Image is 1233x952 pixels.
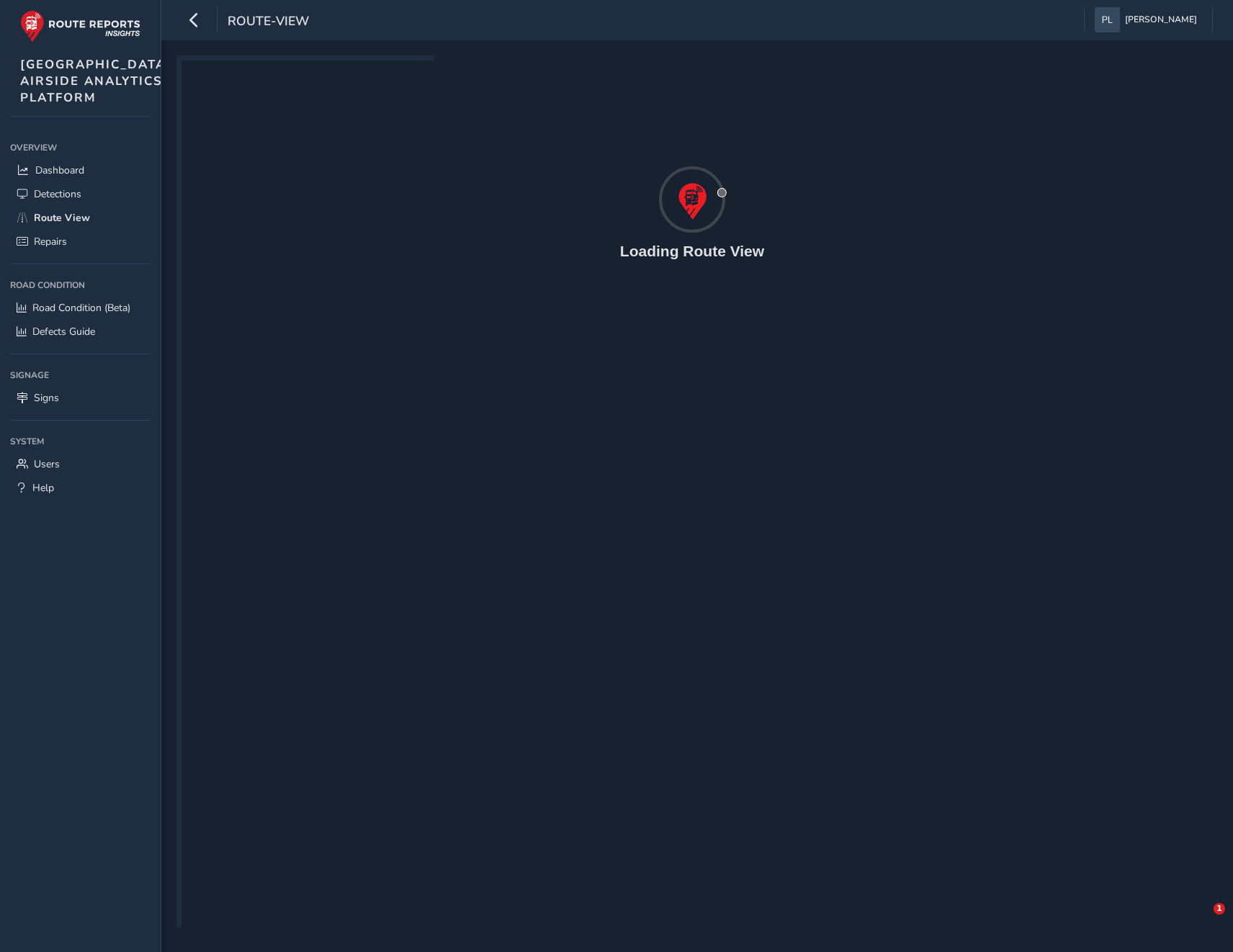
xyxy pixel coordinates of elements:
[32,481,54,495] span: Help
[20,10,140,42] img: rr logo
[1214,903,1225,915] span: 1
[10,296,151,320] a: Road Condition (Beta)
[34,235,67,248] span: Repairs
[10,158,151,182] a: Dashboard
[1184,903,1219,938] iframe: Intercom live chat
[10,386,151,410] a: Signs
[10,320,151,343] a: Defects Guide
[32,301,130,315] span: Road Condition (Beta)
[1125,7,1197,32] span: [PERSON_NAME]
[10,137,151,158] div: Overview
[10,452,151,476] a: Users
[20,56,171,106] span: [GEOGRAPHIC_DATA] AIRSIDE ANALYTICS PLATFORM
[34,391,59,405] span: Signs
[620,242,764,260] h4: Loading Route View
[35,163,84,177] span: Dashboard
[10,230,151,253] a: Repairs
[228,12,309,32] span: route-view
[10,182,151,206] a: Detections
[10,206,151,230] a: Route View
[1095,7,1202,32] button: [PERSON_NAME]
[34,457,60,471] span: Users
[1095,7,1120,32] img: diamond-layout
[10,476,151,500] a: Help
[10,431,151,452] div: System
[10,274,151,296] div: Road Condition
[34,187,81,201] span: Detections
[32,325,95,338] span: Defects Guide
[34,211,90,225] span: Route View
[10,364,151,386] div: Signage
